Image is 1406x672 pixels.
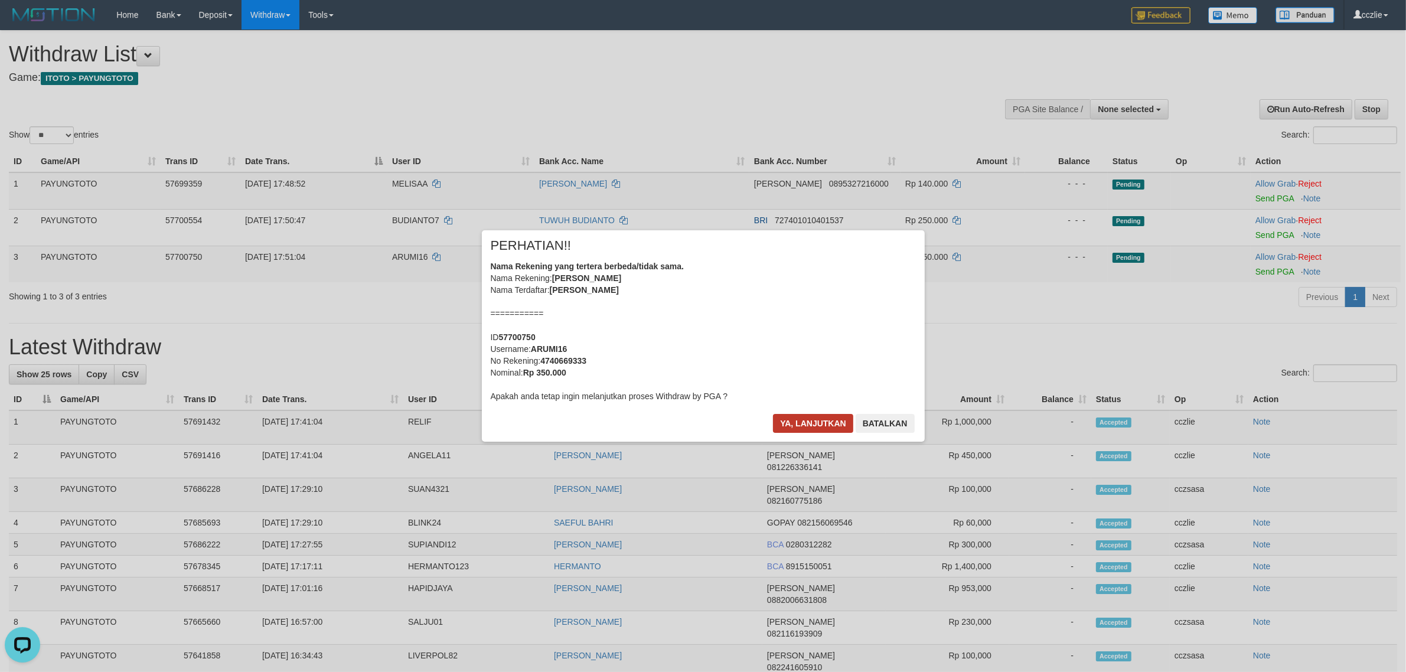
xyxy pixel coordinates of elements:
[523,368,566,377] b: Rp 350.000
[5,5,40,40] button: Open LiveChat chat widget
[491,240,572,252] span: PERHATIAN!!
[491,260,916,402] div: Nama Rekening: Nama Terdaftar: =========== ID Username: No Rekening: Nominal: Apakah anda tetap i...
[856,414,915,433] button: Batalkan
[773,414,853,433] button: Ya, lanjutkan
[499,332,536,342] b: 57700750
[550,285,619,295] b: [PERSON_NAME]
[552,273,621,283] b: [PERSON_NAME]
[531,344,567,354] b: ARUMI16
[540,356,586,366] b: 4740669333
[491,262,684,271] b: Nama Rekening yang tertera berbeda/tidak sama.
